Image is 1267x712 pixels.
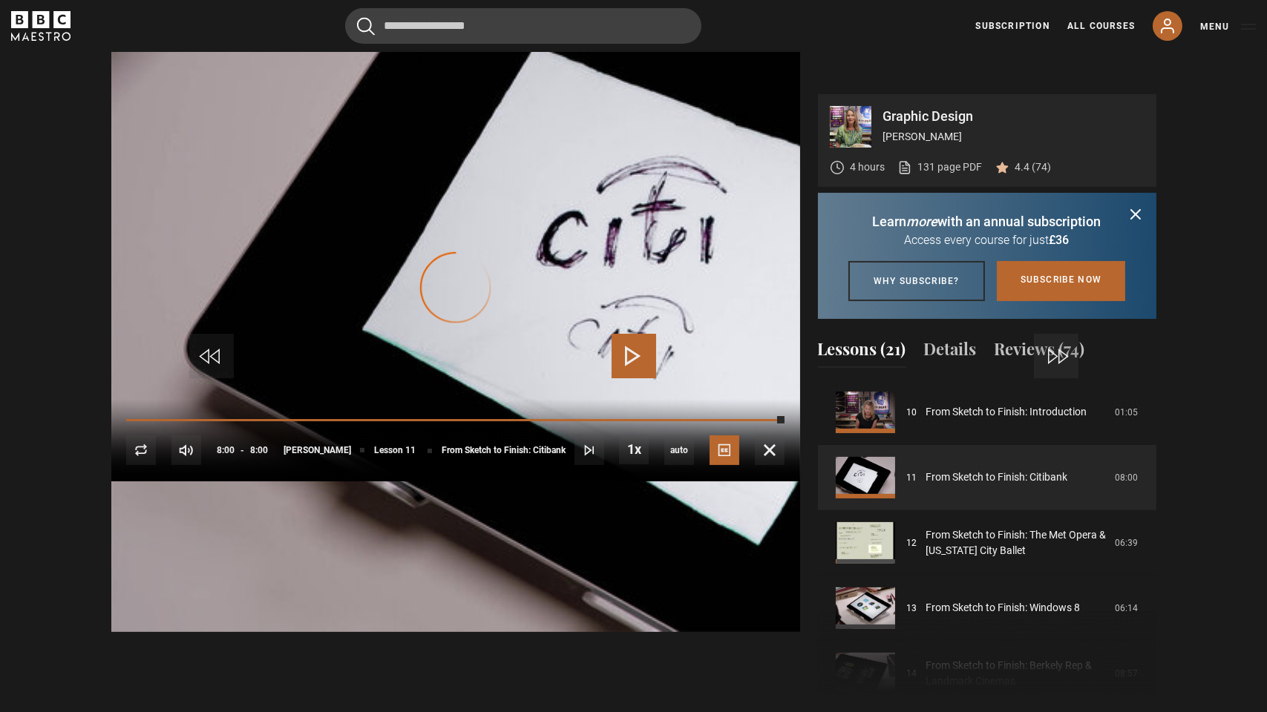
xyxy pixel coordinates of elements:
a: Why subscribe? [848,261,985,301]
a: From Sketch to Finish: The Met Opera & [US_STATE] City Ballet [926,527,1107,558]
svg: BBC Maestro [11,11,71,41]
p: [PERSON_NAME] [883,129,1145,145]
button: Toggle navigation [1200,19,1256,34]
span: £36 [1050,233,1070,247]
p: Access every course for just [836,231,1139,249]
span: [PERSON_NAME] [284,446,351,455]
span: From Sketch to Finish: Citibank [442,446,566,455]
span: 8:00 [217,437,235,464]
button: Reviews (74) [995,337,1085,368]
button: Next Lesson [574,435,604,465]
video-js: Video Player [111,94,800,481]
button: Submit the search query [357,17,375,36]
button: Mute [171,435,201,465]
button: Details [924,337,977,368]
a: From Sketch to Finish: Introduction [926,404,1087,420]
div: Progress Bar [126,419,784,422]
button: Lessons (21) [818,337,906,368]
a: Subscription [976,19,1050,33]
span: auto [664,435,694,465]
a: From Sketch to Finish: Citibank [926,469,1068,485]
a: From Sketch to Finish: Windows 8 [926,600,1081,616]
button: Captions [710,435,739,465]
a: All Courses [1067,19,1135,33]
p: 4 hours [851,159,885,175]
p: 4.4 (74) [1015,159,1052,175]
p: Graphic Design [883,110,1145,123]
span: 8:00 [250,437,268,464]
button: Fullscreen [755,435,785,465]
i: more [907,214,938,229]
div: Current quality: 360p [664,435,694,465]
input: Search [345,8,701,44]
span: Lesson 11 [374,446,416,455]
button: Replay [126,435,156,465]
p: Learn with an annual subscription [836,211,1139,231]
a: Subscribe now [997,261,1126,301]
a: 131 page PDF [897,159,983,175]
span: - [240,445,244,455]
button: Playback Rate [619,435,649,464]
